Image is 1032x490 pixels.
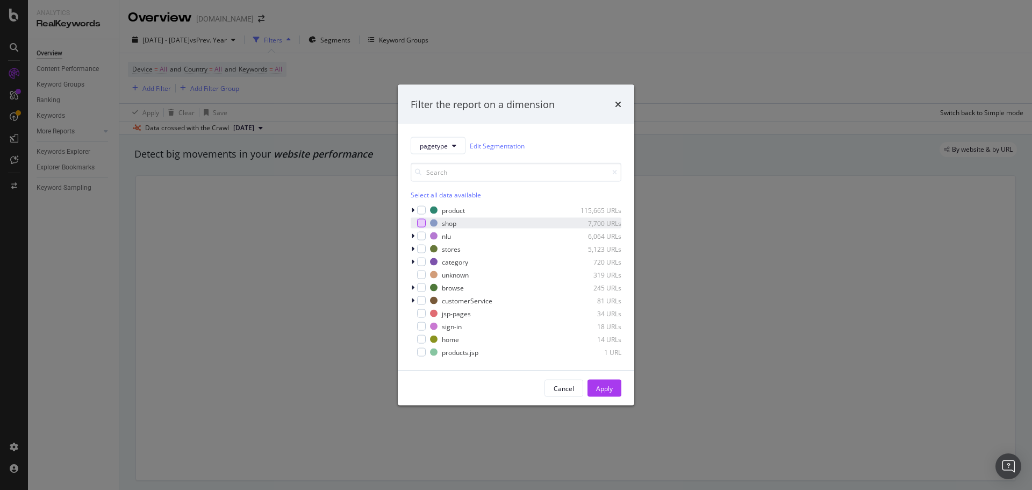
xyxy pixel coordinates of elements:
div: 7,700 URLs [569,218,621,228]
div: Apply [596,384,613,393]
div: products.jsp [442,347,478,357]
div: 720 URLs [569,257,621,266]
div: 5,123 URLs [569,244,621,253]
div: modal [398,84,634,406]
div: sign-in [442,322,462,331]
div: 18 URLs [569,322,621,331]
div: browse [442,283,464,292]
div: times [615,97,621,111]
div: home [442,335,459,344]
div: 81 URLs [569,296,621,305]
div: 319 URLs [569,270,621,279]
div: 115,665 URLs [569,205,621,215]
div: shop [442,218,456,228]
div: 6,064 URLs [569,231,621,240]
div: category [442,257,468,266]
button: pagetype [411,137,465,154]
div: 1 URL [569,347,621,357]
div: nlu [442,231,451,240]
button: Apply [587,380,621,397]
input: Search [411,163,621,182]
div: stores [442,244,461,253]
div: 34 URLs [569,309,621,318]
div: jsp-pages [442,309,471,318]
div: 245 URLs [569,283,621,292]
button: Cancel [544,380,583,397]
a: Edit Segmentation [470,140,525,151]
div: product [442,205,465,215]
div: Select all data available [411,190,621,200]
div: Filter the report on a dimension [411,97,555,111]
span: pagetype [420,141,448,150]
div: Cancel [554,384,574,393]
div: 14 URLs [569,335,621,344]
div: unknown [442,270,469,279]
div: customerService [442,296,492,305]
div: Open Intercom Messenger [995,453,1021,479]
